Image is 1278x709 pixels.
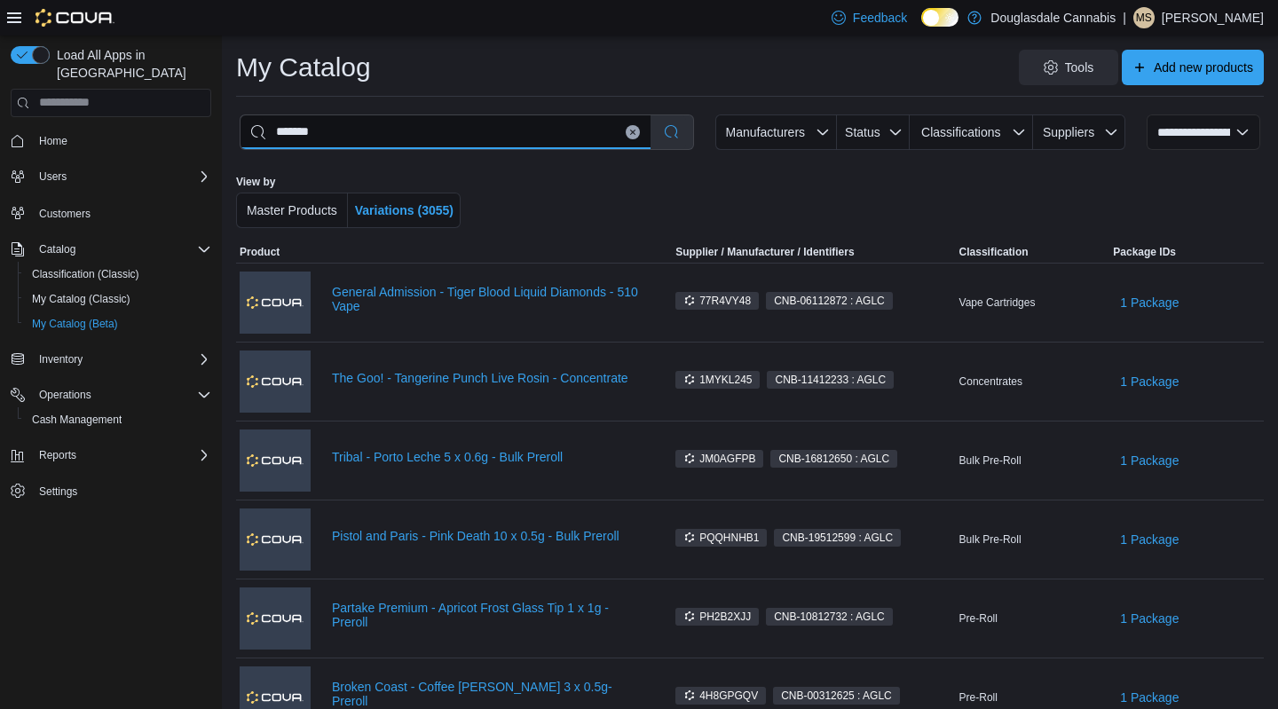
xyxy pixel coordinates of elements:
[956,371,1110,392] div: Concentrates
[1043,125,1094,139] span: Suppliers
[332,601,643,629] a: Partake Premium - Apricot Frost Glass Tip 1 x 1g - Preroll
[1120,373,1179,390] span: 1 Package
[774,529,901,547] span: CNB-19512599 : AGLC
[32,239,83,260] button: Catalog
[18,262,218,287] button: Classification (Classic)
[675,529,767,547] span: PQQHNHB1
[240,429,311,492] img: Tribal - Porto Leche 5 x 0.6g - Bulk Preroll
[675,687,766,705] span: 4H8GPGQV
[32,130,75,152] a: Home
[1120,689,1179,706] span: 1 Package
[1133,7,1155,28] div: Mckenzie Sweeney
[32,349,90,370] button: Inventory
[1120,531,1179,548] span: 1 Package
[4,347,218,372] button: Inventory
[332,680,643,708] a: Broken Coast - Coffee [PERSON_NAME] 3 x 0.5g- Preroll
[32,267,139,281] span: Classification (Classic)
[675,245,854,259] div: Supplier / Manufacturer / Identifiers
[1113,285,1186,320] button: 1 Package
[35,9,114,27] img: Cova
[1154,59,1253,76] span: Add new products
[767,371,894,389] span: CNB-11412233 : AGLC
[1113,364,1186,399] button: 1 Package
[675,371,760,389] span: 1MYKL245
[921,27,922,28] span: Dark Mode
[32,166,211,187] span: Users
[770,450,897,468] span: CNB-16812650 : AGLC
[956,529,1110,550] div: Bulk Pre-Roll
[774,609,885,625] span: CNB-10812732 : AGLC
[355,203,454,217] span: Variations (3055)
[1120,294,1179,311] span: 1 Package
[4,443,218,468] button: Reports
[236,175,275,189] label: View by
[11,121,211,550] nav: Complex example
[39,242,75,256] span: Catalog
[236,193,348,228] button: Master Products
[240,245,280,259] span: Product
[1162,7,1264,28] p: [PERSON_NAME]
[1113,443,1186,478] button: 1 Package
[39,484,77,499] span: Settings
[956,608,1110,629] div: Pre-Roll
[675,450,763,468] span: JM0AGFPB
[32,201,211,224] span: Customers
[25,313,211,335] span: My Catalog (Beta)
[32,166,74,187] button: Users
[651,245,854,259] span: Supplier / Manufacturer / Identifiers
[348,193,461,228] button: Variations (3055)
[240,351,311,413] img: The Goo! - Tangerine Punch Live Rosin - Concentrate
[39,134,67,148] span: Home
[247,203,337,217] span: Master Products
[32,384,211,406] span: Operations
[773,687,900,705] span: CNB-00312625 : AGLC
[4,478,218,504] button: Settings
[25,288,138,310] a: My Catalog (Classic)
[236,50,371,85] h1: My Catalog
[4,164,218,189] button: Users
[32,292,130,306] span: My Catalog (Classic)
[32,203,98,225] a: Customers
[39,388,91,402] span: Operations
[32,239,211,260] span: Catalog
[240,272,311,334] img: General Admission - Tiger Blood Liquid Diamonds - 510 Vape
[32,349,211,370] span: Inventory
[18,407,218,432] button: Cash Management
[32,445,83,466] button: Reports
[1113,522,1186,557] button: 1 Package
[766,608,893,626] span: CNB-10812732 : AGLC
[240,587,311,650] img: Partake Premium - Apricot Frost Glass Tip 1 x 1g - Preroll
[683,609,751,625] span: PH2B2XJJ
[1113,245,1176,259] span: Package IDs
[910,114,1033,150] button: Classifications
[32,130,211,152] span: Home
[32,480,211,502] span: Settings
[726,125,805,139] span: Manufacturers
[837,114,911,150] button: Status
[956,292,1110,313] div: Vape Cartridges
[766,292,893,310] span: CNB-06112872 : AGLC
[39,448,76,462] span: Reports
[39,352,83,366] span: Inventory
[683,293,751,309] span: 77R4VY48
[774,293,885,309] span: CNB-06112872 : AGLC
[921,8,958,27] input: Dark Mode
[956,687,1110,708] div: Pre-Roll
[39,207,91,221] span: Customers
[332,450,643,464] a: Tribal - Porto Leche 5 x 0.6g - Bulk Preroll
[25,409,211,430] span: Cash Management
[1113,601,1186,636] button: 1 Package
[775,372,886,388] span: CNB-11412233 : AGLC
[332,371,643,385] a: The Goo! - Tangerine Punch Live Rosin - Concentrate
[4,382,218,407] button: Operations
[1065,59,1094,76] span: Tools
[675,292,759,310] span: 77R4VY48
[1120,452,1179,469] span: 1 Package
[683,688,758,704] span: 4H8GPGQV
[39,169,67,184] span: Users
[25,313,125,335] a: My Catalog (Beta)
[959,245,1029,259] span: Classification
[1123,7,1126,28] p: |
[683,530,759,546] span: PQQHNHB1
[18,287,218,311] button: My Catalog (Classic)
